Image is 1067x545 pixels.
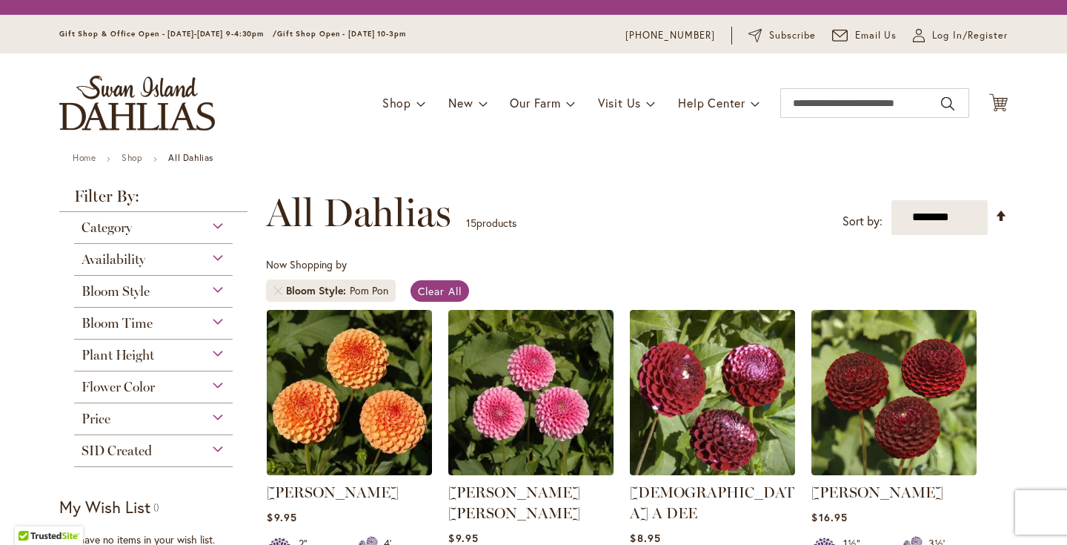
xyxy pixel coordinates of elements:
button: Search [941,92,954,116]
span: Bloom Time [82,315,153,331]
span: All Dahlias [266,191,451,235]
a: [DEMOGRAPHIC_DATA] A DEE [630,483,794,522]
span: Availability [82,251,145,268]
span: Shop [382,95,411,110]
span: Category [82,219,132,236]
a: [PERSON_NAME] [811,483,943,501]
span: $9.95 [448,531,478,545]
a: Shop [122,152,142,163]
span: 15 [466,216,476,230]
a: Email Us [832,28,897,43]
span: Our Farm [510,95,560,110]
span: Email Us [855,28,897,43]
span: Now Shopping by [266,257,347,271]
a: [PERSON_NAME] [PERSON_NAME] [448,483,580,522]
span: Bloom Style [286,283,350,298]
strong: Filter By: [59,188,247,212]
a: Home [73,152,96,163]
span: Gift Shop & Office Open - [DATE]-[DATE] 9-4:30pm / [59,29,277,39]
img: BETTY ANNE [448,310,614,475]
strong: All Dahlias [168,152,213,163]
span: Clear All [418,284,462,298]
span: Log In/Register [932,28,1008,43]
a: AMBER QUEEN [267,464,432,478]
span: Gift Shop Open - [DATE] 10-3pm [277,29,406,39]
span: $9.95 [267,510,296,524]
a: Clear All [410,280,469,302]
span: Visit Us [598,95,641,110]
a: CROSSFIELD EBONY [811,464,977,478]
img: CHICK A DEE [630,310,795,475]
span: Flower Color [82,379,155,395]
a: Log In/Register [913,28,1008,43]
span: Bloom Style [82,283,150,300]
span: Plant Height [82,347,154,363]
label: Sort by: [842,208,882,235]
img: AMBER QUEEN [267,310,432,475]
a: [PERSON_NAME] [267,483,399,501]
span: New [448,95,473,110]
span: Price [82,411,110,427]
span: Help Center [678,95,745,110]
span: Subscribe [769,28,816,43]
strong: My Wish List [59,496,150,518]
img: CROSSFIELD EBONY [811,310,977,475]
p: products [466,211,516,235]
a: CHICK A DEE [630,464,795,478]
a: [PHONE_NUMBER] [625,28,715,43]
a: Subscribe [748,28,816,43]
a: store logo [59,76,215,131]
a: Remove Bloom Style Pom Pon [273,286,282,295]
div: Pom Pon [350,283,388,298]
span: $8.95 [630,531,660,545]
a: BETTY ANNE [448,464,614,478]
span: SID Created [82,443,152,459]
span: $16.95 [811,510,847,524]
